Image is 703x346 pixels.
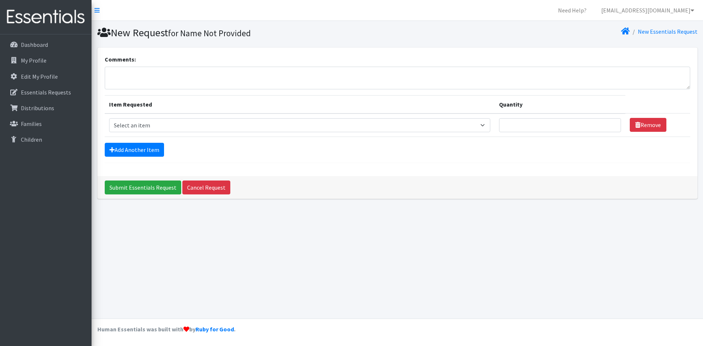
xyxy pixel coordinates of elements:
[182,181,230,194] a: Cancel Request
[21,57,47,64] p: My Profile
[97,325,235,333] strong: Human Essentials was built with by .
[3,101,89,115] a: Distributions
[21,136,42,143] p: Children
[638,28,698,35] a: New Essentials Request
[3,37,89,52] a: Dashboard
[630,118,666,132] a: Remove
[21,73,58,80] p: Edit My Profile
[3,132,89,147] a: Children
[105,143,164,157] a: Add Another Item
[3,53,89,68] a: My Profile
[3,5,89,29] img: HumanEssentials
[105,181,181,194] input: Submit Essentials Request
[168,28,251,38] small: for Name Not Provided
[105,55,136,64] label: Comments:
[495,95,625,114] th: Quantity
[196,325,234,333] a: Ruby for Good
[21,104,54,112] p: Distributions
[21,89,71,96] p: Essentials Requests
[105,95,495,114] th: Item Requested
[595,3,700,18] a: [EMAIL_ADDRESS][DOMAIN_NAME]
[21,41,48,48] p: Dashboard
[3,85,89,100] a: Essentials Requests
[97,26,395,39] h1: New Request
[3,116,89,131] a: Families
[21,120,42,127] p: Families
[3,69,89,84] a: Edit My Profile
[552,3,592,18] a: Need Help?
